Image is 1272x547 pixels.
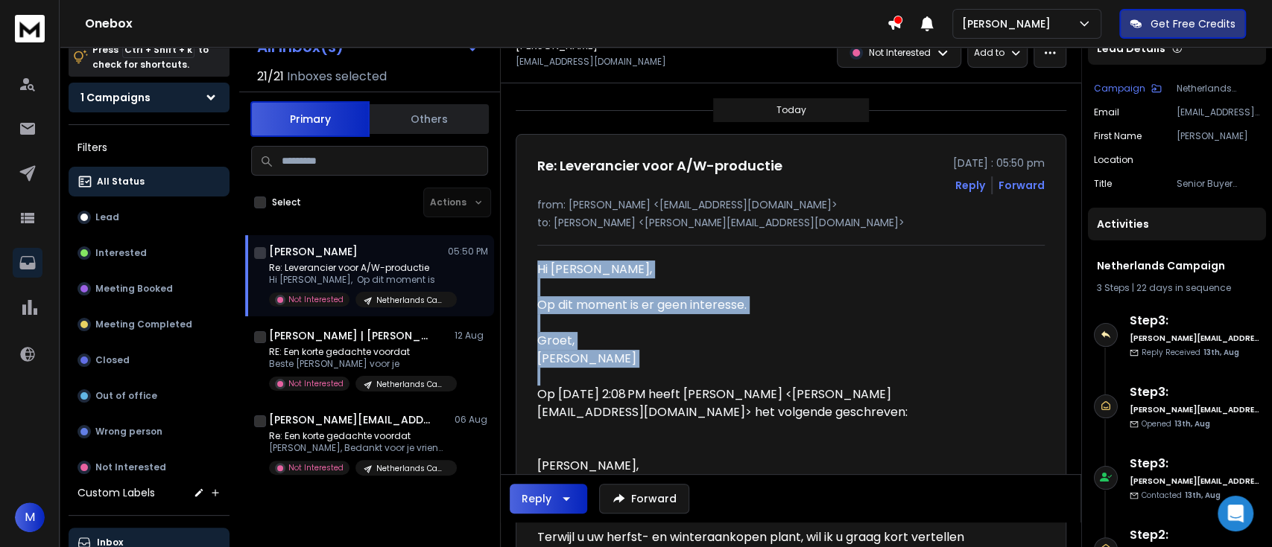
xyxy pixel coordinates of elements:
button: Out of office [69,381,230,411]
span: Ctrl + Shift + k [122,41,194,58]
button: M [15,502,45,532]
button: Lead [69,202,230,232]
button: Wrong person [69,417,230,447]
div: Groet, [537,332,972,368]
h1: [PERSON_NAME][EMAIL_ADDRESS][DOMAIN_NAME] [269,412,433,427]
h1: Re: Leverancier voor A/W-productie [537,156,782,176]
p: Beste [PERSON_NAME] voor je [269,358,448,370]
p: Meeting Completed [95,319,192,330]
p: First Name [1094,130,1142,142]
p: Not Interested [95,461,166,473]
button: Closed [69,345,230,375]
button: Reply [510,484,587,514]
div: | [1097,282,1257,294]
p: Out of office [95,390,157,402]
h3: Custom Labels [77,485,155,500]
p: Netherlands Campaign [376,295,448,306]
div: Open Intercom Messenger [1218,496,1253,531]
p: [EMAIL_ADDRESS][DOMAIN_NAME] [516,56,666,68]
p: 12 Aug [455,330,488,342]
p: to: [PERSON_NAME] <[PERSON_NAME][EMAIL_ADDRESS][DOMAIN_NAME]> [537,215,1045,230]
p: Re: Een korte gedachte voordat [269,430,448,442]
h6: Step 3 : [1130,455,1260,473]
p: from: [PERSON_NAME] <[EMAIL_ADDRESS][DOMAIN_NAME]> [537,197,1045,212]
p: Closed [95,354,130,366]
div: [PERSON_NAME] [537,350,972,368]
p: Netherlands Campaign [1177,83,1260,95]
div: Reply [522,491,551,506]
p: Lead Details [1097,41,1165,56]
p: Senior Buyer Womenswear [1177,178,1260,190]
div: Activities [1088,208,1266,240]
p: [PERSON_NAME] [1177,130,1260,142]
h1: [PERSON_NAME] | [PERSON_NAME] Textiles [269,328,433,343]
p: Add to [974,47,1004,59]
h6: Step 3 : [1130,312,1260,330]
p: Not Interested [288,294,344,305]
p: Email [1094,106,1119,118]
p: RE: Een korte gedachte voordat [269,346,448,358]
p: Press to check for shortcuts. [92,42,209,72]
h1: 1 Campaigns [80,90,151,105]
button: Meeting Booked [69,274,230,304]
p: Opened [1142,418,1210,429]
blockquote: Op [DATE] 2:08 PM heeft [PERSON_NAME] <[PERSON_NAME][EMAIL_ADDRESS][DOMAIN_NAME]> het volgende ge... [537,386,972,439]
button: Others [370,103,489,135]
button: Primary [250,101,370,137]
p: Hi [PERSON_NAME], Op dit moment is [269,274,448,286]
p: Not Interested [288,378,344,389]
p: Interested [95,247,147,259]
p: Meeting Booked [95,283,173,295]
button: Campaign [1094,83,1162,95]
div: Forward [999,178,1045,193]
p: Netherlands Campaign [376,463,448,474]
div: Op dit moment is er geen interesse. [537,296,972,314]
button: Meeting Completed [69,310,230,339]
h6: [PERSON_NAME][EMAIL_ADDRESS][DOMAIN_NAME] [1130,476,1260,487]
button: All Status [69,167,230,196]
p: [PERSON_NAME] [962,16,1057,31]
p: Re: Leverancier voor A/W-productie [269,262,448,274]
p: [PERSON_NAME], Bedankt voor je vriendelijke [269,442,448,454]
h1: Netherlands Campaign [1097,258,1257,273]
h1: [PERSON_NAME] [269,244,358,259]
p: title [1094,178,1112,190]
p: [DATE] : 05:50 pm [953,156,1045,170]
p: Get Free Credits [1151,16,1235,31]
p: Campaign [1094,83,1145,95]
p: Netherlands Campaign [376,379,448,390]
button: Forward [599,484,689,514]
label: Select [272,196,301,208]
p: Not Interested [288,462,344,473]
p: Wrong person [95,426,162,438]
h1: All Inbox(s) [257,39,344,54]
span: 13th, Aug [1174,418,1210,429]
p: Lead [95,211,119,223]
span: 21 / 21 [257,68,284,86]
h6: [PERSON_NAME][EMAIL_ADDRESS][DOMAIN_NAME] [1130,333,1260,344]
h1: Onebox [85,15,887,33]
p: 06 Aug [455,414,488,426]
button: Interested [69,238,230,268]
p: [EMAIL_ADDRESS][DOMAIN_NAME] [1177,106,1260,118]
h6: Step 3 : [1130,383,1260,401]
p: Reply Received [1142,347,1239,358]
span: 13th, Aug [1185,490,1221,501]
button: Reply [955,178,985,193]
h3: Filters [69,137,230,158]
img: logo [15,15,45,42]
h6: Step 2 : [1130,526,1260,544]
span: 22 days in sequence [1136,281,1231,294]
p: 05:50 PM [448,246,488,257]
p: location [1094,154,1133,166]
p: Not Interested [869,47,931,59]
button: Not Interested [69,452,230,482]
h6: [PERSON_NAME][EMAIL_ADDRESS][DOMAIN_NAME] [1130,404,1260,415]
p: Contacted [1142,490,1221,501]
h3: Inboxes selected [287,68,387,86]
span: 3 Steps [1097,281,1130,294]
p: Today [776,104,806,116]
